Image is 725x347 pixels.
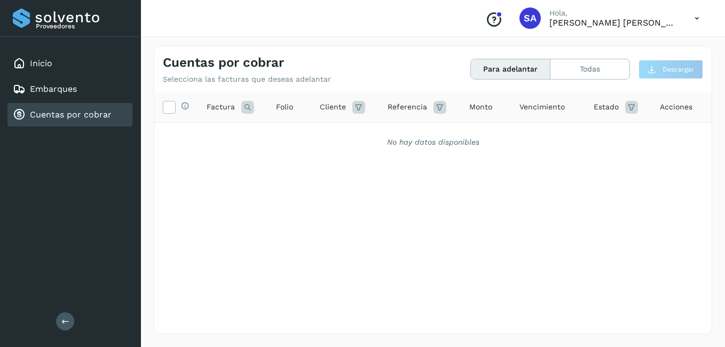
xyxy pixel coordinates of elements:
[663,65,694,74] span: Descargar
[163,75,331,84] p: Selecciona las facturas que deseas adelantar
[550,59,629,79] button: Todas
[30,109,112,120] a: Cuentas por cobrar
[163,55,284,70] h4: Cuentas por cobrar
[30,84,77,94] a: Embarques
[594,101,619,113] span: Estado
[549,9,677,18] p: Hola,
[207,101,235,113] span: Factura
[7,52,132,75] div: Inicio
[7,103,132,127] div: Cuentas por cobrar
[471,59,550,79] button: Para adelantar
[320,101,346,113] span: Cliente
[519,101,565,113] span: Vencimiento
[36,22,128,30] p: Proveedores
[639,60,703,79] button: Descargar
[549,18,677,28] p: Saul Armando Palacios Martinez
[276,101,293,113] span: Folio
[30,58,52,68] a: Inicio
[168,137,698,148] div: No hay datos disponibles
[469,101,492,113] span: Monto
[7,77,132,101] div: Embarques
[388,101,427,113] span: Referencia
[660,101,692,113] span: Acciones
